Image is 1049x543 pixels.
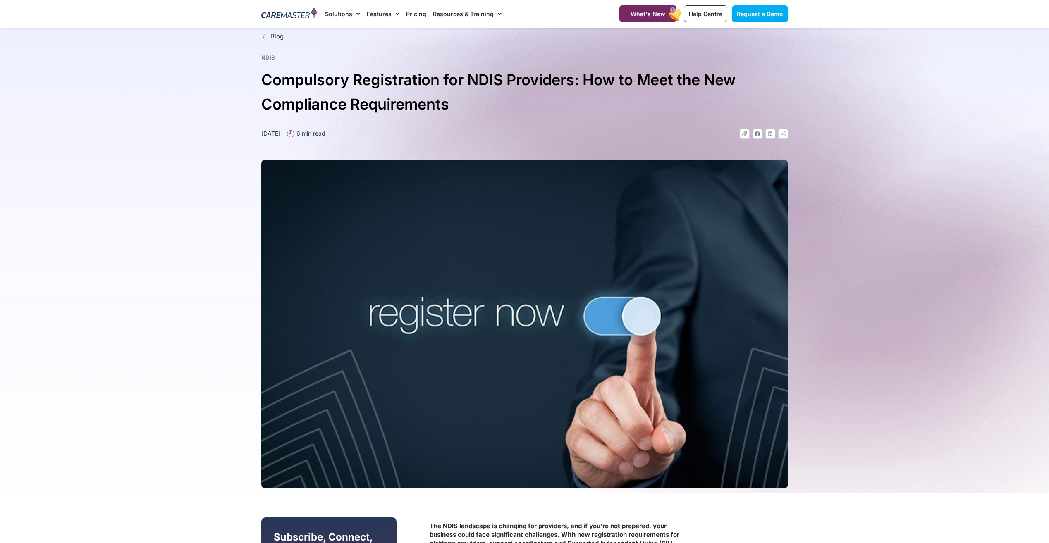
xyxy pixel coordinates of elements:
[261,8,317,20] img: CareMaster Logo
[261,160,788,488] img: A provider completing the NDIS registration process on a laptop, ensuring compliance with new reg...
[732,5,788,22] a: Request a Demo
[294,129,325,138] span: 6 min read
[268,32,284,41] span: Blog
[684,5,727,22] a: Help Centre
[631,10,665,17] span: What's New
[261,32,788,41] a: Blog
[261,68,788,117] h1: Compulsory Registration for NDIS Providers: How to Meet the New Compliance Requirements
[689,10,722,17] span: Help Centre
[261,130,280,137] time: [DATE]
[261,54,275,61] a: NDIS
[619,5,676,22] a: What's New
[737,10,783,17] span: Request a Demo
